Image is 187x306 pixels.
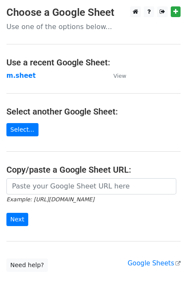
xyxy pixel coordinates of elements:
[6,259,48,272] a: Need help?
[6,165,181,175] h4: Copy/paste a Google Sheet URL:
[6,123,39,136] a: Select...
[6,106,181,117] h4: Select another Google Sheet:
[6,196,94,203] small: Example: [URL][DOMAIN_NAME]
[6,22,181,31] p: Use one of the options below...
[6,178,176,194] input: Paste your Google Sheet URL here
[105,72,126,79] a: View
[128,259,181,267] a: Google Sheets
[6,72,36,79] a: m.sheet
[113,73,126,79] small: View
[6,213,28,226] input: Next
[6,57,181,68] h4: Use a recent Google Sheet:
[6,6,181,19] h3: Choose a Google Sheet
